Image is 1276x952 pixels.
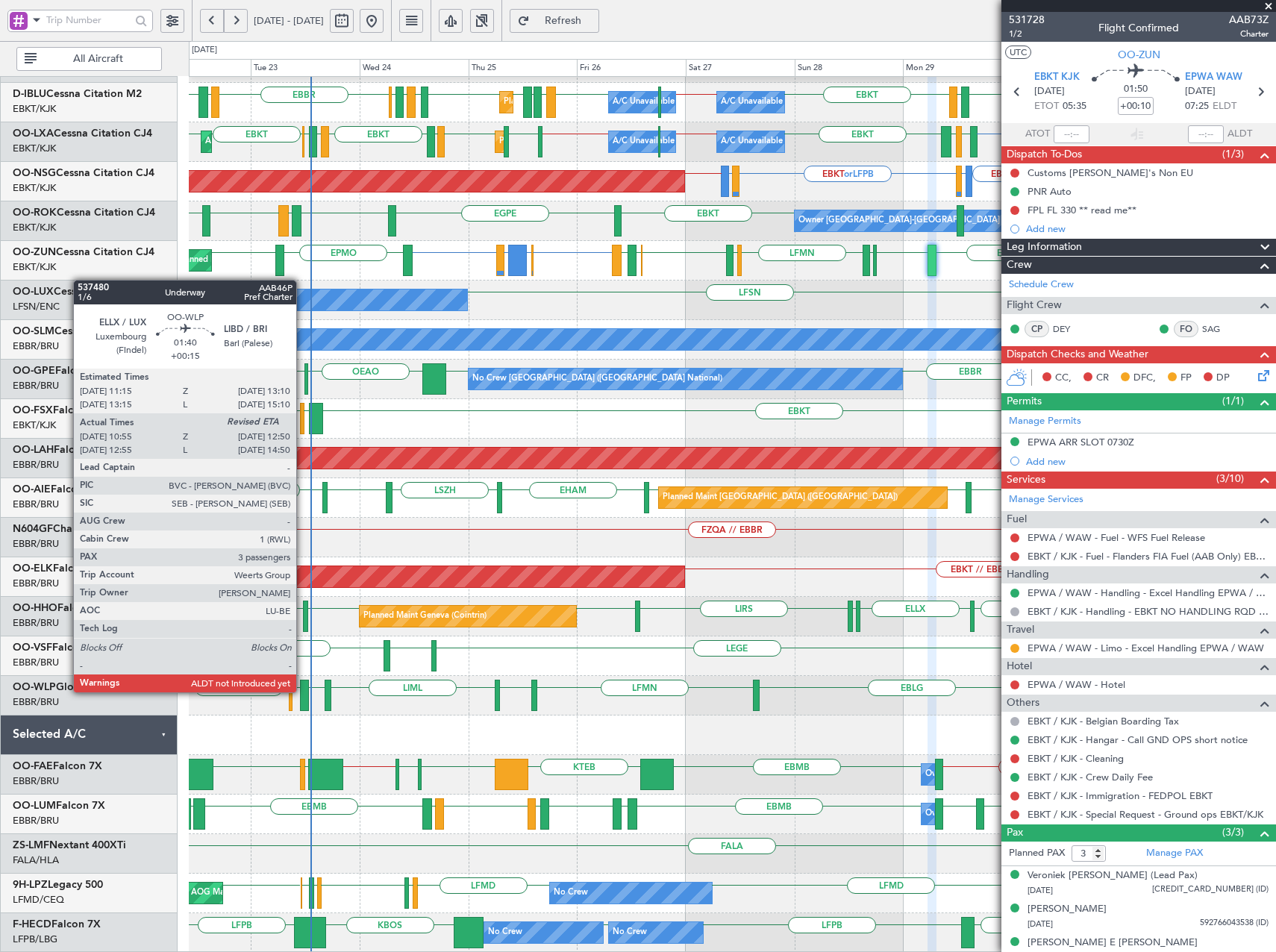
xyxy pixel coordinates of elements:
div: FPL FL 330 ** read me** [1028,204,1136,216]
div: Tue 23 [251,59,360,77]
div: Veroniek [PERSON_NAME] (Lead Pax) [1028,868,1198,883]
a: EBKT/KJK [13,260,56,274]
a: OO-WLPGlobal 5500 [13,682,116,692]
span: D-IBLU [13,89,46,99]
div: Fri 26 [577,59,686,77]
span: OO-HHO [13,603,57,613]
a: EBBR/BRU [13,339,59,353]
div: A/C Unavailable [GEOGRAPHIC_DATA] ([GEOGRAPHIC_DATA] National) [613,131,890,153]
a: Manage Permits [1009,414,1081,429]
a: EBKT / KJK - Immigration - FEDPOL EBKT [1028,789,1213,802]
span: [CREDIT_CARD_NUMBER] (ID) [1152,883,1269,896]
span: Crew [1007,257,1032,274]
button: All Aircraft [16,47,162,71]
span: DFC, [1133,371,1156,386]
a: OO-ROKCessna Citation CJ4 [13,207,155,218]
div: A/C Unavailable [GEOGRAPHIC_DATA] ([GEOGRAPHIC_DATA] National) [613,91,890,113]
span: Pax [1007,824,1023,842]
input: Trip Number [46,9,131,31]
span: Travel [1007,621,1034,639]
a: SAG [1202,322,1236,336]
a: EBKT/KJK [13,181,56,195]
div: Mon 22 [143,59,251,77]
span: 07:25 [1185,99,1209,114]
a: EBKT / KJK - Special Request - Ground ops EBKT/KJK [1028,808,1263,821]
div: Add new [1026,455,1269,468]
span: 531728 [1009,12,1045,28]
span: ZS-LMF [13,840,49,851]
a: EBKT / KJK - Hangar - Call GND OPS short notice [1028,733,1248,746]
span: (3/10) [1216,471,1244,486]
div: [DATE] [192,44,217,57]
a: OO-ELKFalcon 8X [13,563,102,574]
div: A/C Unavailable [721,131,783,153]
span: AAB73Z [1229,12,1269,28]
div: [PERSON_NAME] E [PERSON_NAME] [1028,936,1198,951]
span: 05:35 [1063,99,1086,114]
span: Dispatch To-Dos [1007,146,1082,163]
span: OO-ZUN [1118,47,1160,63]
div: Planned Maint Kortrijk-[GEOGRAPHIC_DATA] [499,131,673,153]
div: Wed 24 [360,59,469,77]
span: EPWA WAW [1185,70,1242,85]
span: DP [1216,371,1230,386]
a: OO-VSFFalcon 8X [13,642,101,653]
span: Services [1007,472,1045,489]
a: OO-NSGCessna Citation CJ4 [13,168,154,178]
a: EPWA / WAW - Hotel [1028,678,1125,691]
button: Refresh [510,9,599,33]
a: OO-LAHFalcon 7X [13,445,103,455]
div: A/C Unavailable [GEOGRAPHIC_DATA]-[GEOGRAPHIC_DATA] [721,91,959,113]
span: OO-FSX [13,405,53,416]
div: Sat 27 [686,59,795,77]
span: OO-ELK [13,563,53,574]
a: Schedule Crew [1009,278,1074,292]
span: [DATE] [1028,885,1053,896]
a: EBKT/KJK [13,102,56,116]
a: EBKT/KJK [13,142,56,155]
a: Manage Services [1009,492,1083,507]
div: No Crew [488,921,522,944]
a: OO-GPEFalcon 900EX EASy II [13,366,160,376]
span: 01:50 [1124,82,1148,97]
span: ELDT [1213,99,1236,114]
a: OO-LXACessna Citation CJ4 [13,128,152,139]
a: OO-ZUNCessna Citation CJ4 [13,247,154,257]
input: --:-- [1054,125,1089,143]
span: OO-LUX [13,286,54,297]
span: Fuel [1007,511,1027,528]
span: Leg Information [1007,239,1082,256]
span: (3/3) [1222,824,1244,840]
a: OO-FSXFalcon 7X [13,405,102,416]
span: Permits [1007,393,1042,410]
span: Handling [1007,566,1049,583]
div: Owner [GEOGRAPHIC_DATA]-[GEOGRAPHIC_DATA] [798,210,1000,232]
div: Owner Melsbroek Air Base [925,803,1027,825]
div: [PERSON_NAME] [1028,902,1107,917]
span: 9H-LPZ [13,880,48,890]
span: ALDT [1227,127,1252,142]
span: (1/3) [1222,146,1244,162]
div: Flight Confirmed [1098,20,1179,36]
span: [DATE] [1185,84,1216,99]
a: EBBR/BRU [13,458,59,472]
span: OO-SLM [13,326,54,336]
span: OO-FAE [13,761,53,771]
a: OO-LUXCessna Citation CJ4 [13,286,152,297]
div: FO [1174,321,1198,337]
div: Mon 29 [903,59,1012,77]
div: Planned Maint [GEOGRAPHIC_DATA] ([GEOGRAPHIC_DATA]) [663,486,898,509]
a: EBKT / KJK - Crew Daily Fee [1028,771,1153,783]
span: CC, [1055,371,1072,386]
span: Charter [1229,28,1269,40]
div: No Crew [613,921,647,944]
div: Planned Maint Geneva (Cointrin) [363,605,487,627]
div: AOG Maint Cannes (Mandelieu) [191,882,310,904]
span: OO-LAH [13,445,54,455]
a: EBBR/BRU [13,774,59,788]
a: FALA/HLA [13,854,59,867]
div: Owner Melsbroek Air Base [925,763,1027,786]
a: EBBR/BRU [13,695,59,709]
div: Customs [PERSON_NAME]'s Non EU [1028,166,1193,179]
a: ZS-LMFNextant 400XTi [13,840,126,851]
